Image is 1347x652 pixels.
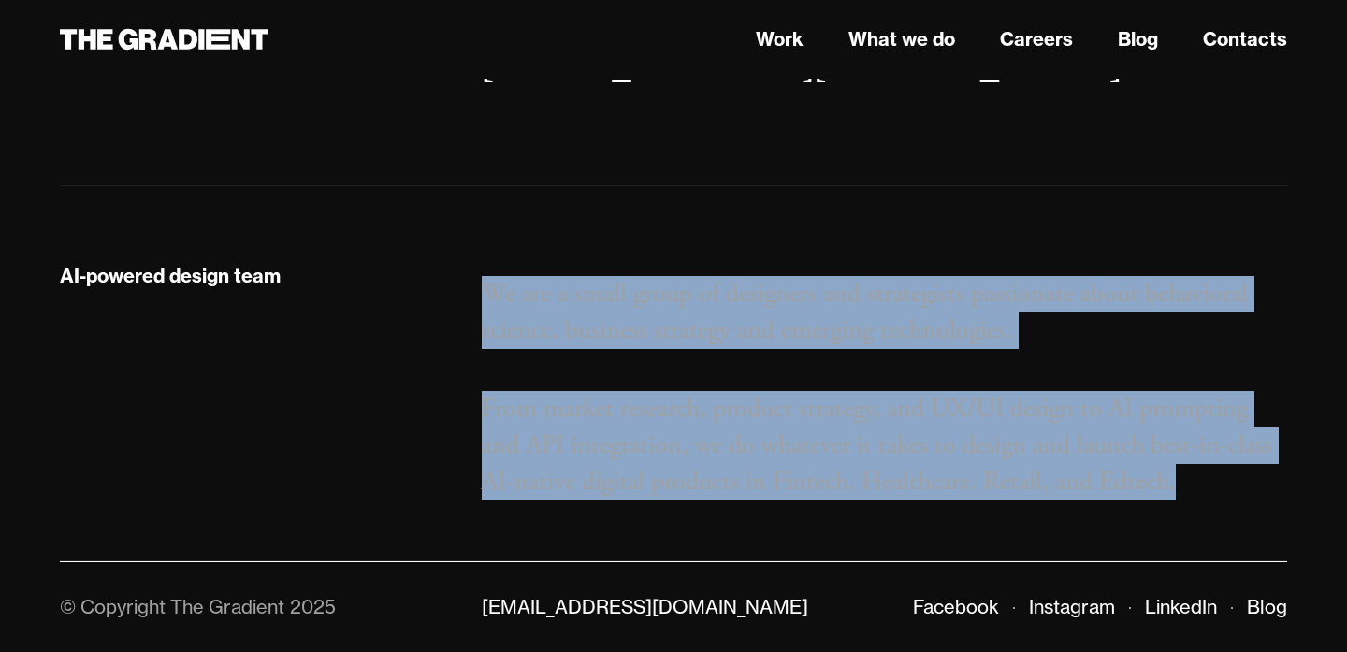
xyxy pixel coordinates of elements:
a: What we do [848,25,955,53]
a: Instagram [1029,595,1115,618]
a: Work [756,25,804,53]
a: Careers [1000,25,1073,53]
strong: AI-powered design team [60,264,281,287]
a: Facebook [913,595,999,618]
a: Blog [1118,25,1158,53]
p: We are a small group of designers and strategists passionate about behavioral science, business s... [482,276,1287,349]
p: From market research, product strategy, and UX/UI design to AI prompting and API integration, we ... [482,391,1287,501]
a: LinkedIn [1145,595,1217,618]
a: Blog [1247,595,1287,618]
a: [EMAIL_ADDRESS][DOMAIN_NAME] [482,595,808,618]
div: 2025 [290,595,336,618]
a: Contacts [1203,25,1287,53]
div: © Copyright The Gradient [60,595,284,618]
